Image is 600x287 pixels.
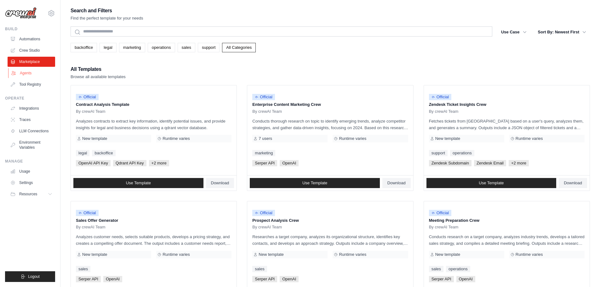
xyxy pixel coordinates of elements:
[429,217,585,224] p: Meeting Preparation Crew
[429,109,459,114] span: By crewAI Team
[280,160,299,166] span: OpenAI
[73,178,203,188] a: Use Template
[103,276,122,282] span: OpenAI
[435,252,460,257] span: New template
[76,118,231,131] p: Analyzes contracts to extract key information, identify potential issues, and provide insights fo...
[339,252,366,257] span: Runtime varies
[76,109,106,114] span: By crewAI Team
[259,136,272,141] span: 7 users
[5,271,55,282] button: Logout
[8,126,55,136] a: LLM Connections
[252,210,275,216] span: Official
[534,26,590,38] button: Sort By: Newest First
[252,276,277,282] span: Serper API
[113,160,146,166] span: Qdrant API Key
[76,276,101,282] span: Serper API
[474,160,506,166] span: Zendesk Email
[8,34,55,44] a: Automations
[456,276,475,282] span: OpenAI
[71,65,126,74] h2: All Templates
[429,276,454,282] span: Serper API
[429,210,452,216] span: Official
[387,181,406,186] span: Download
[163,136,190,141] span: Runtime varies
[178,43,195,52] a: sales
[119,43,145,52] a: marketing
[302,181,327,186] span: Use Template
[497,26,530,38] button: Use Case
[8,115,55,125] a: Traces
[429,233,585,247] p: Conducts research on a target company, analyzes industry trends, develops a tailored sales strate...
[252,118,408,131] p: Conducts thorough research on topic to identify emerging trends, analyze competitor strategies, a...
[252,150,275,156] a: marketing
[8,57,55,67] a: Marketplace
[76,266,90,272] a: sales
[76,160,111,166] span: OpenAI API Key
[92,150,115,156] a: backoffice
[252,94,275,100] span: Official
[71,74,126,80] p: Browse all available templates
[252,266,267,272] a: sales
[559,178,587,188] a: Download
[8,189,55,199] button: Resources
[5,96,55,101] div: Operate
[8,45,55,55] a: Crew Studio
[252,160,277,166] span: Serper API
[435,136,460,141] span: New template
[8,178,55,188] a: Settings
[28,274,40,279] span: Logout
[76,150,89,156] a: legal
[5,7,37,19] img: Logo
[206,178,234,188] a: Download
[198,43,220,52] a: support
[252,225,282,230] span: By crewAI Team
[429,101,585,108] p: Zendesk Ticket Insights Crew
[8,79,55,89] a: Tool Registry
[149,160,169,166] span: +2 more
[76,94,99,100] span: Official
[76,217,231,224] p: Sales Offer Generator
[429,266,443,272] a: sales
[76,101,231,108] p: Contract Analysis Template
[516,252,543,257] span: Runtime varies
[479,181,504,186] span: Use Template
[446,266,470,272] a: operations
[8,137,55,152] a: Environment Variables
[19,192,37,197] span: Resources
[8,68,56,78] a: Agents
[250,178,380,188] a: Use Template
[429,150,448,156] a: support
[82,252,107,257] span: New template
[259,252,283,257] span: New template
[339,136,366,141] span: Runtime varies
[76,233,231,247] p: Analyzes customer needs, selects suitable products, develops a pricing strategy, and creates a co...
[564,181,582,186] span: Download
[509,160,529,166] span: +2 more
[429,94,452,100] span: Official
[429,160,471,166] span: Zendesk Subdomain
[252,109,282,114] span: By crewAI Team
[8,166,55,176] a: Usage
[100,43,116,52] a: legal
[252,217,408,224] p: Prospect Analysis Crew
[71,15,143,21] p: Find the perfect template for your needs
[71,6,143,15] h2: Search and Filters
[252,101,408,108] p: Enterprise Content Marketing Crew
[252,233,408,247] p: Researches a target company, analyzes its organizational structure, identifies key contacts, and ...
[5,159,55,164] div: Manage
[76,210,99,216] span: Official
[426,178,557,188] a: Use Template
[126,181,151,186] span: Use Template
[211,181,229,186] span: Download
[222,43,256,52] a: All Categories
[163,252,190,257] span: Runtime varies
[280,276,299,282] span: OpenAI
[382,178,411,188] a: Download
[148,43,175,52] a: operations
[516,136,543,141] span: Runtime varies
[8,103,55,113] a: Integrations
[76,225,106,230] span: By crewAI Team
[71,43,97,52] a: backoffice
[82,136,107,141] span: New template
[5,26,55,32] div: Build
